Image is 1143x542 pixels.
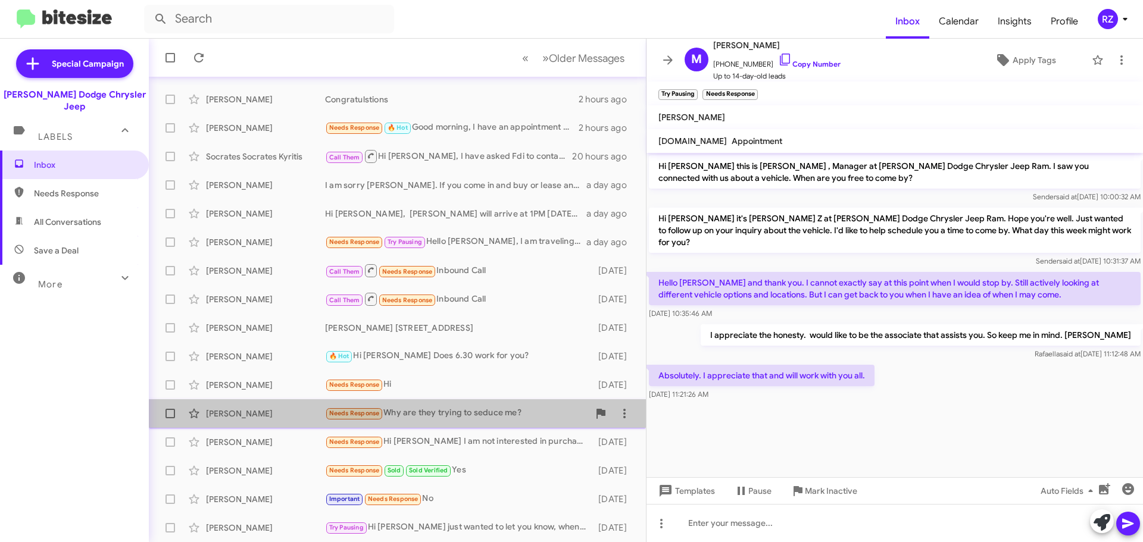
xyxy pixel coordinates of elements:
[325,121,579,134] div: Good morning, I have an appointment with [PERSON_NAME] set for 4 [DATE]. We are approximately 75 ...
[592,379,636,391] div: [DATE]
[647,480,724,502] button: Templates
[325,406,589,420] div: Why are they trying to seduce me?
[649,390,708,399] span: [DATE] 11:21:26 AM
[206,350,325,362] div: [PERSON_NAME]
[206,122,325,134] div: [PERSON_NAME]
[701,324,1141,346] p: I appreciate the honesty. would like to be the associate that assists you. So keep me in mind. [P...
[206,379,325,391] div: [PERSON_NAME]
[1059,256,1080,265] span: said at
[649,155,1141,189] p: Hi [PERSON_NAME] this is [PERSON_NAME] , Manager at [PERSON_NAME] Dodge Chrysler Jeep Ram. I saw ...
[206,436,325,448] div: [PERSON_NAME]
[388,466,401,474] span: Sold
[368,495,419,503] span: Needs Response
[586,236,636,248] div: a day ago
[325,179,586,191] div: I am sorry [PERSON_NAME]. If you come in and buy or lease another a car I will give you The $500....
[206,151,325,162] div: Socrates Socrates Kyritis
[579,122,636,134] div: 2 hours ago
[542,51,549,65] span: »
[649,208,1141,253] p: Hi [PERSON_NAME] it's [PERSON_NAME] Z at [PERSON_NAME] Dodge Chrysler Jeep Ram. Hope you're well....
[325,349,592,363] div: Hi [PERSON_NAME] Does 6.30 work for you?
[516,46,632,70] nav: Page navigation example
[325,378,592,391] div: Hi
[34,159,135,171] span: Inbox
[691,50,702,69] span: M
[592,493,636,505] div: [DATE]
[325,322,592,334] div: [PERSON_NAME] [STREET_ADDRESS]
[929,4,988,39] a: Calendar
[713,52,841,70] span: [PHONE_NUMBER]
[713,70,841,82] span: Up to 14-day-old leads
[388,238,422,246] span: Try Pausing
[592,465,636,477] div: [DATE]
[592,265,636,277] div: [DATE]
[329,124,380,131] span: Needs Response
[206,93,325,105] div: [PERSON_NAME]
[586,208,636,220] div: a day ago
[649,272,1141,305] p: Hello [PERSON_NAME] and thank you. I cannot exactly say at this point when I would stop by. Still...
[586,179,636,191] div: a day ago
[329,495,360,503] span: Important
[34,245,79,256] span: Save a Deal
[592,293,636,305] div: [DATE]
[535,46,632,70] button: Next
[325,149,572,164] div: Hi [PERSON_NAME], I have asked Fdi to contact you [DATE]. We would love to assist you. [PERSON_NAME]
[329,268,360,275] span: Call Them
[325,292,592,306] div: Inbound Call
[1013,49,1056,71] span: Apply Tags
[144,5,394,33] input: Search
[1041,4,1088,39] a: Profile
[656,480,715,502] span: Templates
[988,4,1041,39] a: Insights
[522,51,529,65] span: «
[1035,349,1141,358] span: Rafaella [DATE] 11:12:48 AM
[658,136,727,146] span: [DOMAIN_NAME]
[206,236,325,248] div: [PERSON_NAME]
[16,49,133,78] a: Special Campaign
[329,296,360,304] span: Call Them
[732,136,782,146] span: Appointment
[649,309,712,318] span: [DATE] 10:35:46 AM
[325,521,592,534] div: Hi [PERSON_NAME] just wanted to let you know, when you come in to ask for [PERSON_NAME]
[1031,480,1107,502] button: Auto Fields
[329,352,349,360] span: 🔥 Hot
[515,46,536,70] button: Previous
[572,151,636,162] div: 20 hours ago
[1036,256,1141,265] span: Sender [DATE] 10:31:37 AM
[206,465,325,477] div: [PERSON_NAME]
[748,480,772,502] span: Pause
[778,59,841,68] a: Copy Number
[206,208,325,220] div: [PERSON_NAME]
[702,89,757,100] small: Needs Response
[329,466,380,474] span: Needs Response
[1060,349,1080,358] span: said at
[579,93,636,105] div: 2 hours ago
[325,263,592,278] div: Inbound Call
[325,435,592,449] div: Hi [PERSON_NAME] I am not interested in purchasing a vehicle. I'm looking to return the current 2...
[592,322,636,334] div: [DATE]
[1056,192,1077,201] span: said at
[206,408,325,419] div: [PERSON_NAME]
[1041,480,1098,502] span: Auto Fields
[206,293,325,305] div: [PERSON_NAME]
[781,480,867,502] button: Mark Inactive
[329,238,380,246] span: Needs Response
[592,522,636,534] div: [DATE]
[206,322,325,334] div: [PERSON_NAME]
[964,49,1086,71] button: Apply Tags
[592,436,636,448] div: [DATE]
[1098,9,1118,29] div: RZ
[658,89,698,100] small: Try Pausing
[886,4,929,39] span: Inbox
[325,208,586,220] div: Hi [PERSON_NAME], [PERSON_NAME] will arrive at 1PM [DATE]. Let me ask you a question. Are you pre...
[52,58,124,70] span: Special Campaign
[206,265,325,277] div: [PERSON_NAME]
[382,296,433,304] span: Needs Response
[592,350,636,362] div: [DATE]
[805,480,857,502] span: Mark Inactive
[206,493,325,505] div: [PERSON_NAME]
[325,235,586,249] div: Hello [PERSON_NAME], I am traveling this week. Maybe someday next week
[388,124,408,131] span: 🔥 Hot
